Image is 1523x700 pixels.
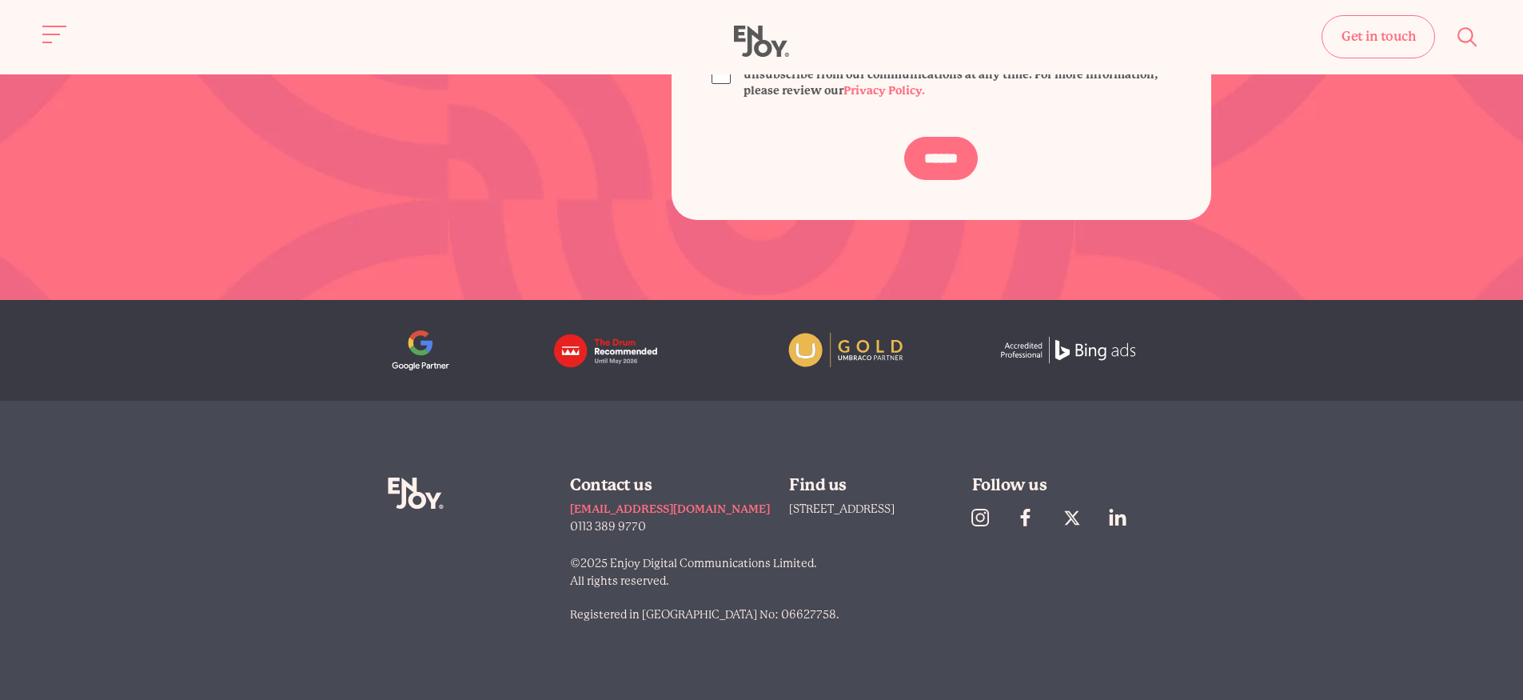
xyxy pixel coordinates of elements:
img: logo [551,330,690,370]
a: [EMAIL_ADDRESS][DOMAIN_NAME] [570,500,770,518]
a: https://uk.linkedin.com/company/enjoy-digital [1100,500,1146,535]
span: 0113 389 9770 [570,520,646,533]
button: Site search [1451,20,1485,54]
a: Get in touch [1322,15,1435,58]
a: [STREET_ADDRESS] [789,502,895,515]
a: 0113 389 9770 [570,518,770,535]
div: Follow us [972,478,1136,494]
a: Follow us on Twitter [1054,500,1100,535]
div: Contact us [570,478,770,494]
span: [EMAIL_ADDRESS][DOMAIN_NAME] [570,502,770,515]
a: Follow us on Facebook [1007,500,1054,535]
div: Find us [789,478,953,494]
p: Registered in [GEOGRAPHIC_DATA] No: 06627758. [570,606,1135,623]
span: *Enjoy needs this information to contact you about our services. You can unsubscribe from our com... [744,50,1170,98]
a: Privacy Policy. [843,84,925,97]
button: Site navigation [38,18,72,51]
a: Follow us on Instagram [962,500,1008,535]
p: ©2025 Enjoy Digital Communications Limited. All rights reserved. [570,554,1135,590]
